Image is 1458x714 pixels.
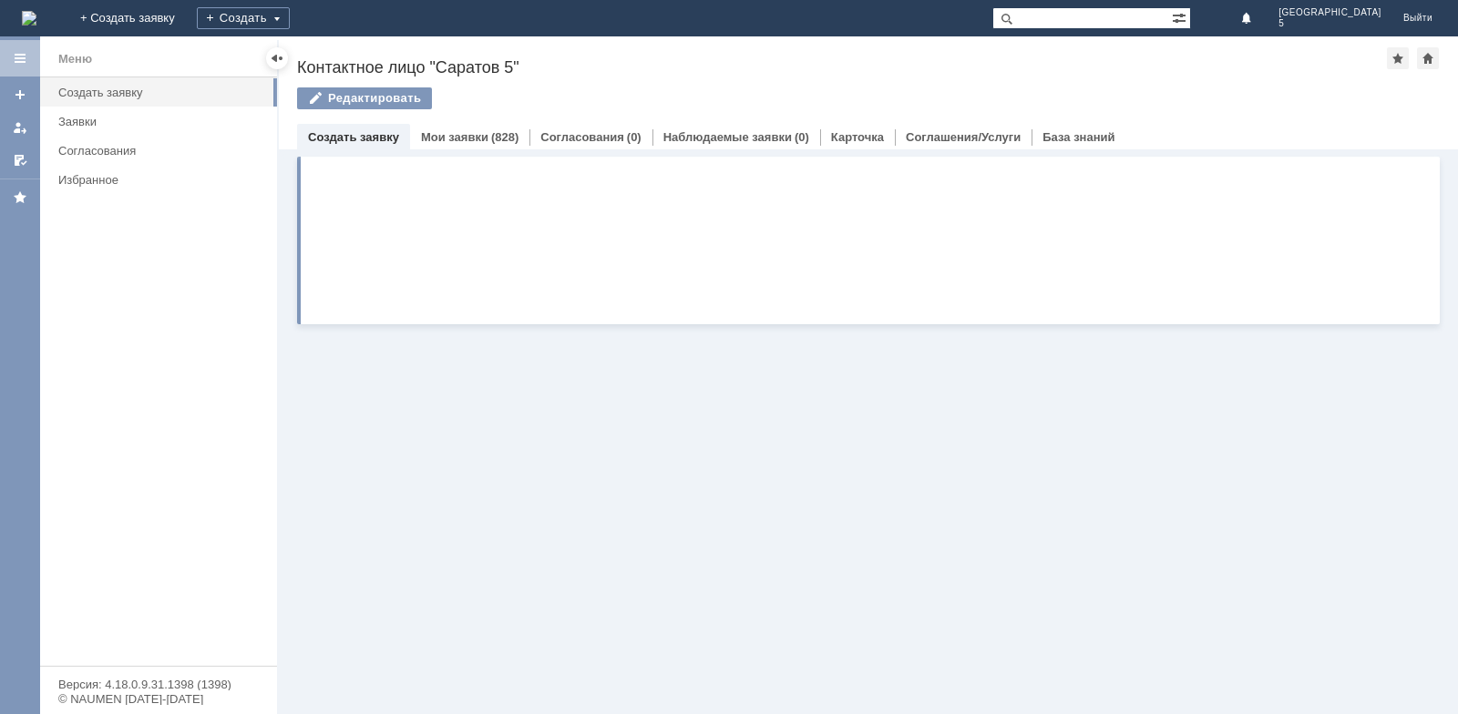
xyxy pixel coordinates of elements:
[58,86,266,99] div: Создать заявку
[795,130,809,144] div: (0)
[297,58,1387,76] div: Контактное лицо "Саратов 5"
[906,130,1021,144] a: Соглашения/Услуги
[831,130,884,144] a: Карточка
[308,130,399,144] a: Создать заявку
[627,130,642,144] div: (0)
[491,130,519,144] div: (828)
[540,130,624,144] a: Согласования
[1387,47,1409,69] div: Добавить в избранное
[58,115,266,128] div: Заявки
[58,48,92,70] div: Меню
[1417,47,1439,69] div: Сделать домашней страницей
[5,80,35,109] a: Создать заявку
[663,130,792,144] a: Наблюдаемые заявки
[266,47,288,69] div: Скрыть меню
[1278,7,1381,18] span: [GEOGRAPHIC_DATA]
[1042,130,1114,144] a: База знаний
[1278,18,1381,29] span: 5
[22,11,36,25] img: logo
[58,678,259,690] div: Версия: 4.18.0.9.31.1398 (1398)
[5,113,35,142] a: Мои заявки
[197,7,290,29] div: Создать
[58,693,259,705] div: © NAUMEN [DATE]-[DATE]
[421,130,488,144] a: Мои заявки
[51,137,273,165] a: Согласования
[58,173,246,187] div: Избранное
[22,11,36,25] a: Перейти на домашнюю страницу
[51,107,273,136] a: Заявки
[58,144,266,158] div: Согласования
[5,146,35,175] a: Мои согласования
[51,78,273,107] a: Создать заявку
[1172,8,1190,25] span: Расширенный поиск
